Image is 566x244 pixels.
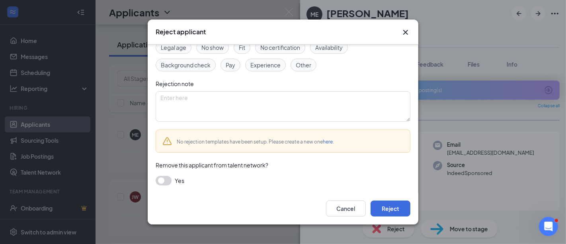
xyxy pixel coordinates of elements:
[260,43,300,52] span: No certification
[175,176,184,185] span: Yes
[250,61,281,69] span: Experience
[156,80,194,87] span: Rejection note
[371,201,410,216] button: Reject
[323,139,333,145] a: here
[401,28,410,37] svg: Cross
[539,217,558,236] iframe: Intercom live chat
[401,28,410,37] button: Close
[239,43,245,52] span: Fit
[315,43,343,52] span: Availability
[326,201,366,216] button: Cancel
[156,161,268,169] span: Remove this applicant from talent network?
[201,43,224,52] span: No show
[162,136,172,146] svg: Warning
[177,139,334,145] span: No rejection templates have been setup. Please create a new one .
[161,43,186,52] span: Legal age
[156,28,206,36] h3: Reject applicant
[161,61,211,69] span: Background check
[296,61,311,69] span: Other
[226,61,235,69] span: Pay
